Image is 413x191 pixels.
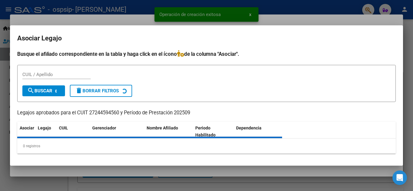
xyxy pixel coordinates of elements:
[17,33,396,44] h2: Asociar Legajo
[20,126,34,130] span: Asociar
[75,88,119,94] span: Borrar Filtros
[193,122,234,142] datatable-header-cell: Periodo Habilitado
[17,138,396,154] div: 0 registros
[22,85,65,96] button: Buscar
[27,88,52,94] span: Buscar
[236,126,262,130] span: Dependencia
[35,122,57,142] datatable-header-cell: Legajo
[90,122,144,142] datatable-header-cell: Gerenciador
[70,85,132,97] button: Borrar Filtros
[57,122,90,142] datatable-header-cell: CUIL
[92,126,116,130] span: Gerenciador
[195,126,216,137] span: Periodo Habilitado
[27,87,34,94] mat-icon: search
[234,122,282,142] datatable-header-cell: Dependencia
[17,50,396,58] h4: Busque el afiliado correspondiente en la tabla y haga click en el ícono de la columna "Asociar".
[59,126,68,130] span: CUIL
[17,109,396,117] p: Legajos aprobados para el CUIT 27244594560 y Período de Prestación 202509
[38,126,51,130] span: Legajo
[75,87,83,94] mat-icon: delete
[17,122,35,142] datatable-header-cell: Asociar
[147,126,178,130] span: Nombre Afiliado
[144,122,193,142] datatable-header-cell: Nombre Afiliado
[392,170,407,185] div: Open Intercom Messenger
